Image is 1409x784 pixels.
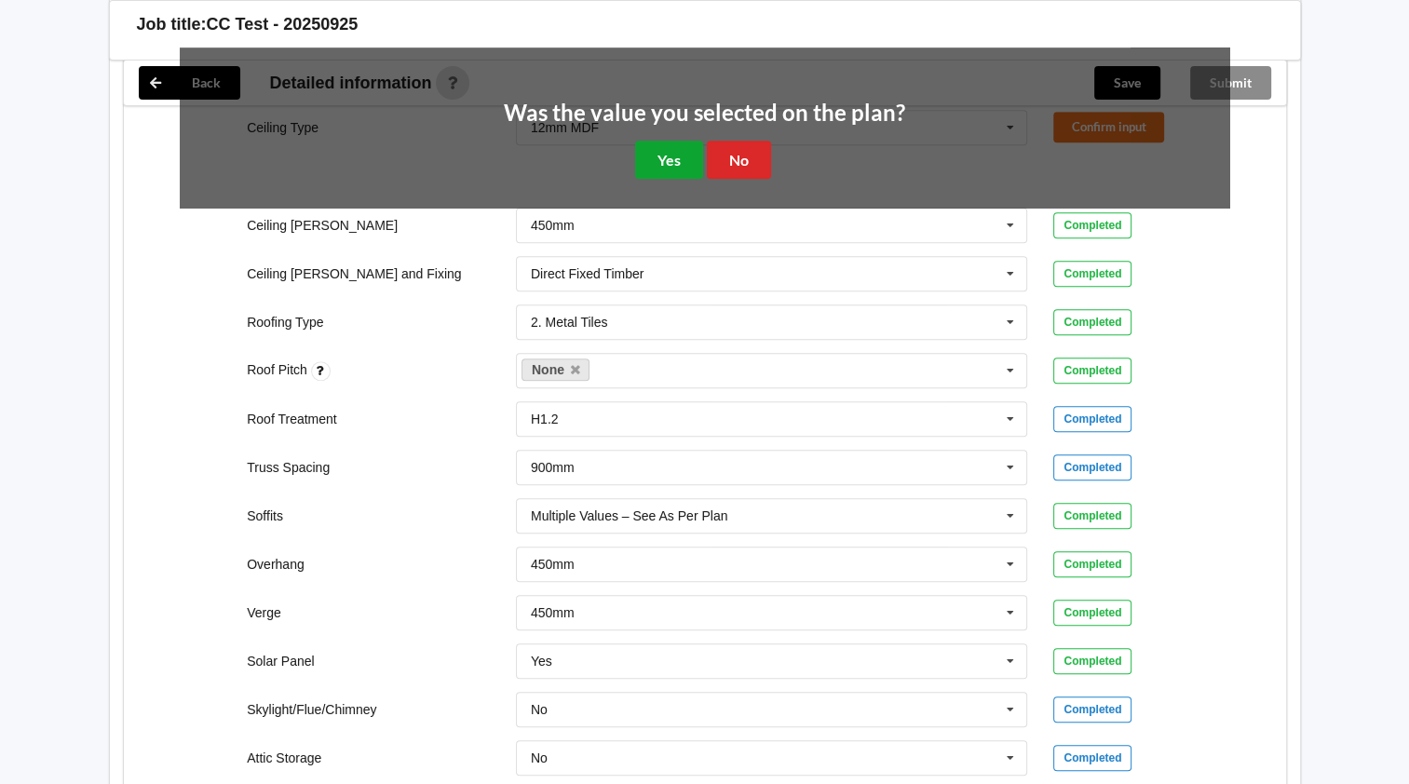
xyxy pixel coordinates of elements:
label: Verge [247,605,281,620]
label: Ceiling [PERSON_NAME] and Fixing [247,266,461,281]
div: Multiple Values – See As Per Plan [531,509,727,522]
div: 900mm [531,461,575,474]
div: Completed [1053,503,1131,529]
div: Completed [1053,358,1131,384]
label: Skylight/Flue/Chimney [247,702,376,717]
h2: Was the value you selected on the plan? [504,99,905,128]
div: Completed [1053,261,1131,287]
div: Completed [1053,551,1131,577]
div: Completed [1053,406,1131,432]
label: Roofing Type [247,315,323,330]
label: Roof Treatment [247,412,337,426]
div: Direct Fixed Timber [531,267,644,280]
label: Attic Storage [247,750,321,765]
button: Back [139,66,240,100]
div: Completed [1053,648,1131,674]
div: No [531,703,548,716]
label: Roof Pitch [247,362,310,377]
label: Solar Panel [247,654,314,669]
div: Yes [531,655,552,668]
label: Soffits [247,508,283,523]
div: H1.2 [531,412,559,426]
div: Completed [1053,600,1131,626]
div: Completed [1053,454,1131,480]
label: Truss Spacing [247,460,330,475]
div: 450mm [531,606,575,619]
h3: Job title: [137,14,207,35]
button: Yes [635,141,703,179]
div: Completed [1053,745,1131,771]
h3: CC Test - 20250925 [207,14,359,35]
label: Ceiling [PERSON_NAME] [247,218,398,233]
div: Completed [1053,212,1131,238]
div: 2. Metal Tiles [531,316,607,329]
div: 450mm [531,219,575,232]
button: No [707,141,771,179]
div: No [531,751,548,764]
div: 450mm [531,558,575,571]
div: Completed [1053,696,1131,723]
a: None [522,358,590,381]
div: Completed [1053,309,1131,335]
label: Overhang [247,557,304,572]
